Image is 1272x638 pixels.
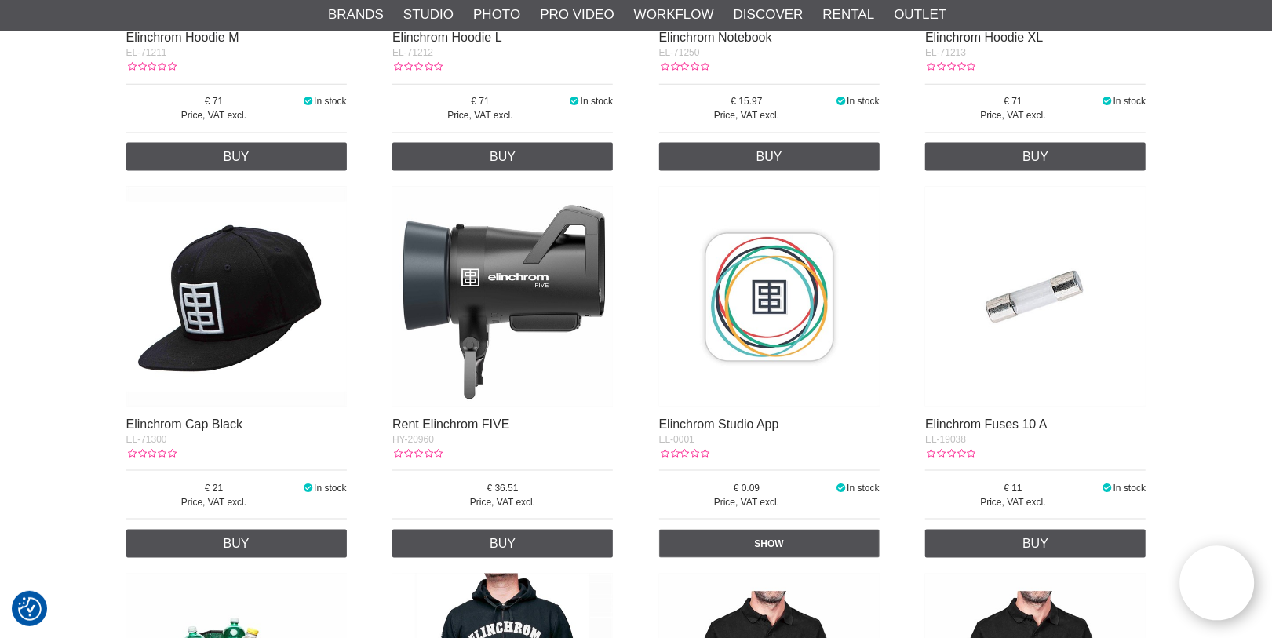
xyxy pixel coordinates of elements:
[126,187,347,407] img: Elinchrom Cap Black
[392,143,613,171] a: Buy
[392,47,433,58] span: EL-71212
[925,447,975,461] div: Customer rating: 0
[659,47,700,58] span: EL-71250
[392,31,502,44] a: Elinchrom Hoodie L
[925,481,1101,495] span: 11
[734,5,804,25] a: Discover
[18,595,42,623] button: Consent Preferences
[659,530,880,558] a: Show
[1113,96,1146,107] span: In stock
[403,5,454,25] a: Studio
[925,417,1048,431] a: Elinchrom Fuses 10 A
[392,417,509,431] a: Rent Elinchrom FIVE
[835,483,847,494] i: In stock
[301,483,314,494] i: In stock
[925,530,1146,558] a: Buy
[392,495,613,509] span: Price, VAT excl.
[925,434,966,445] span: EL-19038
[659,481,835,495] span: 0.09
[126,495,302,509] span: Price, VAT excl.
[126,417,243,431] a: Elinchrom Cap Black
[659,495,835,509] span: Price, VAT excl.
[847,96,879,107] span: In stock
[392,108,568,122] span: Price, VAT excl.
[925,143,1146,171] a: Buy
[392,434,434,445] span: HY-20960
[925,31,1043,44] a: Elinchrom Hoodie XL
[126,143,347,171] a: Buy
[126,47,167,58] span: EL-71211
[659,434,694,445] span: EL-0001
[568,96,581,107] i: In stock
[126,530,347,558] a: Buy
[659,94,835,108] span: 15.97
[473,5,520,25] a: Photo
[659,143,880,171] a: Buy
[126,60,177,74] div: Customer rating: 0
[126,108,302,122] span: Price, VAT excl.
[540,5,614,25] a: Pro Video
[659,417,779,431] a: Elinchrom Studio App
[126,447,177,461] div: Customer rating: 0
[392,481,613,495] span: 36.51
[392,530,613,558] a: Buy
[392,187,613,407] img: Rent Elinchrom FIVE
[126,434,167,445] span: EL-71300
[659,108,835,122] span: Price, VAT excl.
[392,94,568,108] span: 71
[634,5,714,25] a: Workflow
[1113,483,1146,494] span: In stock
[925,108,1101,122] span: Price, VAT excl.
[314,483,346,494] span: In stock
[925,60,975,74] div: Customer rating: 0
[659,31,772,44] a: Elinchrom Notebook
[392,60,443,74] div: Customer rating: 0
[1101,96,1113,107] i: In stock
[392,447,443,461] div: Customer rating: 0
[659,60,709,74] div: Customer rating: 0
[18,597,42,621] img: Revisit consent button
[1101,483,1113,494] i: In stock
[659,187,880,407] img: Elinchrom Studio App
[847,483,879,494] span: In stock
[126,31,239,44] a: Elinchrom Hoodie M
[925,187,1146,407] img: Elinchrom Fuses 10 A
[301,96,314,107] i: In stock
[925,47,966,58] span: EL-71213
[925,495,1101,509] span: Price, VAT excl.
[581,96,613,107] span: In stock
[659,447,709,461] div: Customer rating: 0
[894,5,946,25] a: Outlet
[126,481,302,495] span: 21
[835,96,847,107] i: In stock
[925,94,1101,108] span: 71
[126,94,302,108] span: 71
[328,5,384,25] a: Brands
[823,5,875,25] a: Rental
[314,96,346,107] span: In stock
